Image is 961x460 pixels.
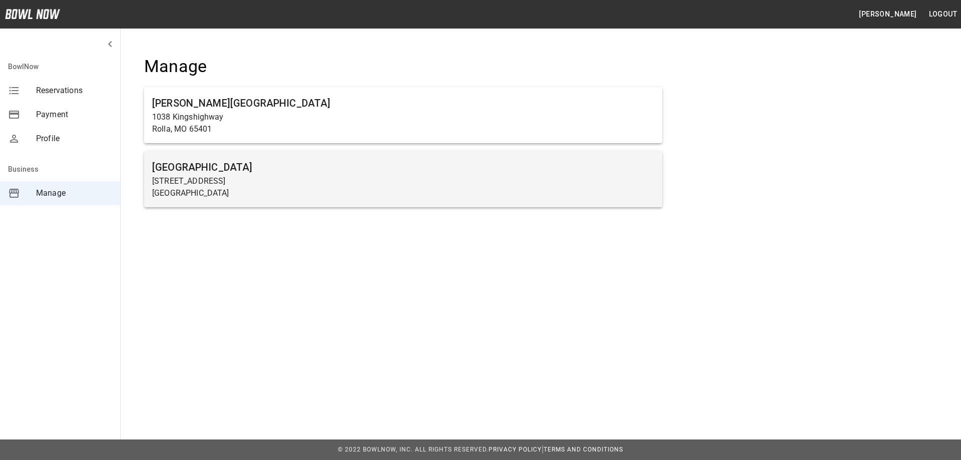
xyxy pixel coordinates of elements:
[152,111,654,123] p: 1038 Kingshighway
[152,123,654,135] p: Rolla, MO 65401
[152,159,654,175] h6: [GEOGRAPHIC_DATA]
[544,446,623,453] a: Terms and Conditions
[925,5,961,24] button: Logout
[489,446,542,453] a: Privacy Policy
[144,56,662,77] h4: Manage
[152,95,654,111] h6: [PERSON_NAME][GEOGRAPHIC_DATA]
[855,5,920,24] button: [PERSON_NAME]
[338,446,489,453] span: © 2022 BowlNow, Inc. All Rights Reserved.
[36,85,112,97] span: Reservations
[36,187,112,199] span: Manage
[36,133,112,145] span: Profile
[152,187,654,199] p: [GEOGRAPHIC_DATA]
[36,109,112,121] span: Payment
[5,9,60,19] img: logo
[152,175,654,187] p: [STREET_ADDRESS]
